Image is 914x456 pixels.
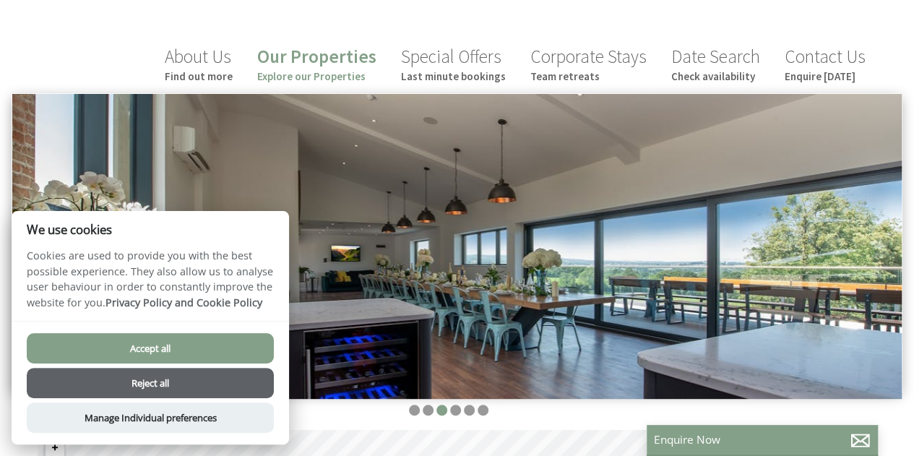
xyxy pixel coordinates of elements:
[12,223,289,236] h2: We use cookies
[785,45,866,83] a: Contact UsEnquire [DATE]
[530,45,647,83] a: Corporate StaysTeam retreats
[401,45,506,83] a: Special OffersLast minute bookings
[165,45,233,83] a: About UsFind out more
[165,69,233,83] small: Find out more
[12,248,289,321] p: Cookies are used to provide you with the best possible experience. They also allow us to analyse ...
[27,368,274,398] button: Reject all
[27,333,274,363] button: Accept all
[401,69,506,83] small: Last minute bookings
[530,69,647,83] small: Team retreats
[671,69,760,83] small: Check availability
[257,45,376,83] a: Our PropertiesExplore our Properties
[671,45,760,83] a: Date SearchCheck availability
[654,432,871,447] p: Enquire Now
[257,69,376,83] small: Explore our Properties
[27,403,274,433] button: Manage Individual preferences
[785,69,866,83] small: Enquire [DATE]
[105,296,262,309] a: Privacy Policy and Cookie Policy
